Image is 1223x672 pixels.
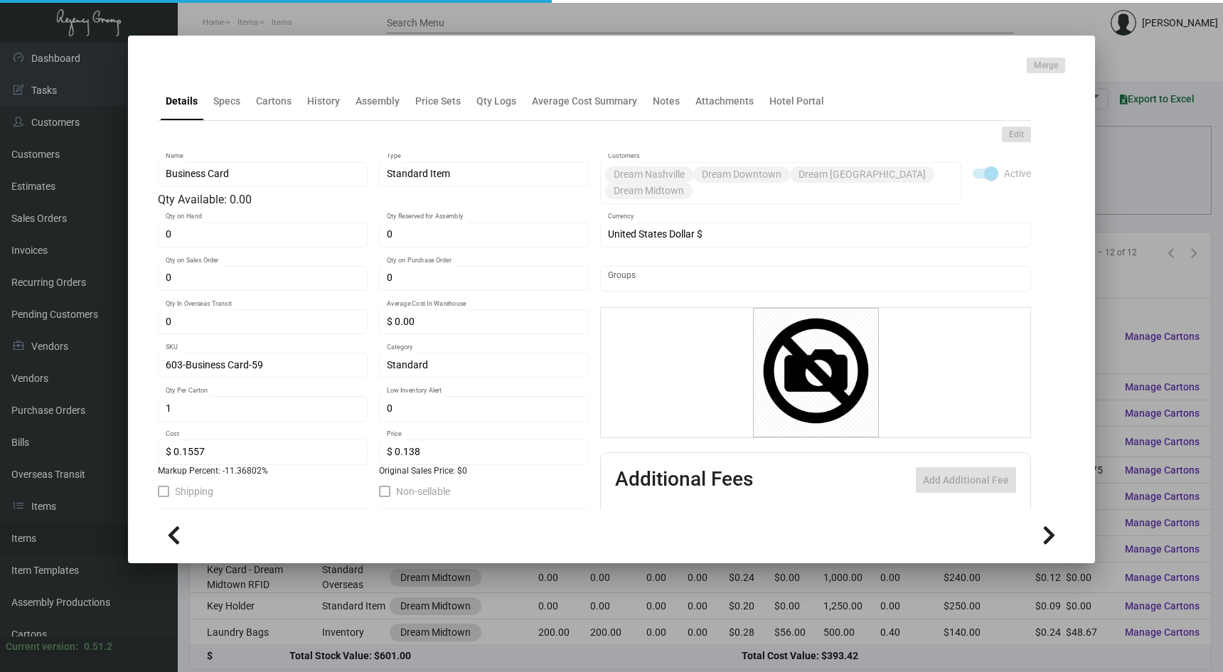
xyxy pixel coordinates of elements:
span: Shipping [175,483,213,500]
mat-chip: Dream Downtown [693,166,790,183]
button: Add Additional Fee [916,467,1016,493]
div: Details [166,94,198,109]
div: Specs [213,94,240,109]
span: Edit [1009,129,1024,141]
div: Hotel Portal [769,94,824,109]
input: Add new.. [695,186,954,197]
input: Add new.. [608,273,1024,284]
div: Price Sets [415,94,461,109]
div: 0.51.2 [84,639,112,654]
mat-chip: Dream [GEOGRAPHIC_DATA] [790,166,934,183]
div: Attachments [695,94,754,109]
div: History [307,94,340,109]
span: Add Additional Fee [923,474,1009,486]
div: Average Cost Summary [532,94,637,109]
h2: Additional Fees [615,467,753,493]
div: Qty Logs [476,94,516,109]
span: Non-sellable [396,483,450,500]
span: Merge [1034,60,1058,72]
mat-chip: Dream Midtown [605,183,693,199]
div: Qty Available: 0.00 [158,191,589,208]
div: Current version: [6,639,78,654]
div: Assembly [356,94,400,109]
button: Merge [1027,58,1065,73]
mat-chip: Dream Nashville [605,166,693,183]
span: Active [1004,165,1031,182]
button: Edit [1002,127,1031,142]
div: Notes [653,94,680,109]
div: Cartons [256,94,292,109]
